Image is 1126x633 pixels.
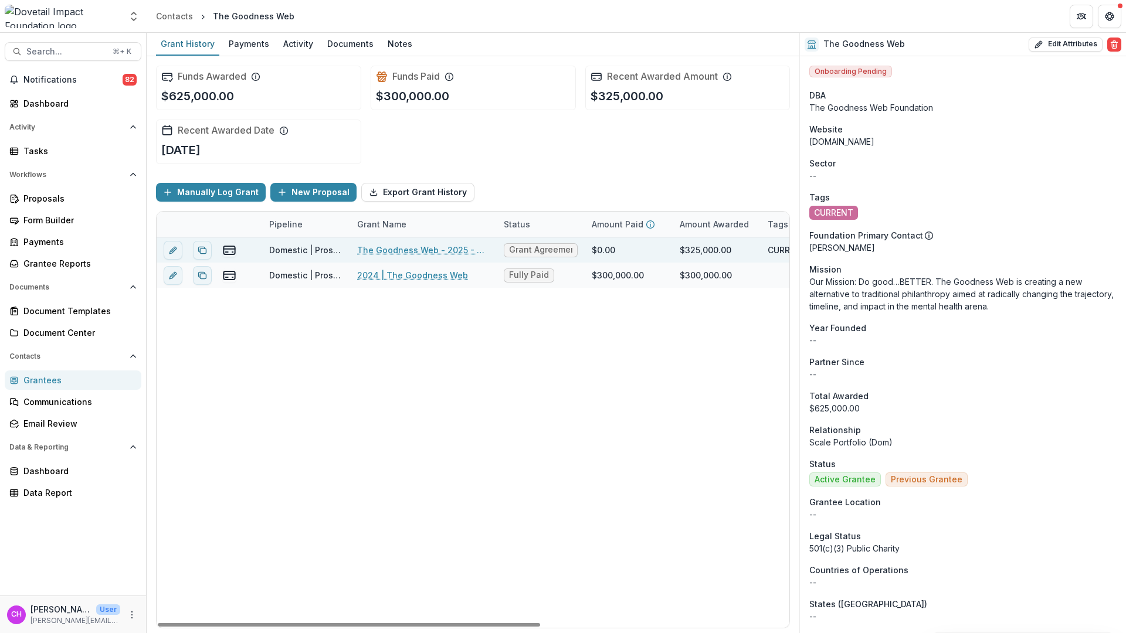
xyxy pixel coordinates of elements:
[23,465,132,477] div: Dashboard
[269,244,343,256] div: Domestic | Prospects Pipeline
[591,87,663,105] p: $325,000.00
[323,35,378,52] div: Documents
[673,212,761,237] div: Amount Awarded
[23,257,132,270] div: Grantee Reports
[809,66,892,77] span: Onboarding Pending
[361,183,474,202] button: Export Grant History
[178,125,274,136] h2: Recent Awarded Date
[5,347,141,366] button: Open Contacts
[809,542,1117,554] div: 501(c)(3) Public Charity
[161,87,234,105] p: $625,000.00
[23,75,123,85] span: Notifications
[23,97,132,110] div: Dashboard
[156,35,219,52] div: Grant History
[809,101,1117,114] div: The Goodness Web Foundation
[509,270,549,280] span: Fully Paid
[9,283,125,291] span: Documents
[23,214,132,226] div: Form Builder
[126,5,142,28] button: Open entity switcher
[30,615,120,626] p: [PERSON_NAME][EMAIL_ADDRESS][DOMAIN_NAME]
[5,370,141,390] a: Grantees
[761,218,795,230] div: Tags
[350,212,497,237] div: Grant Name
[592,244,615,256] div: $0.00
[178,71,246,82] h2: Funds Awarded
[809,496,881,508] span: Grantee Location
[125,608,139,622] button: More
[156,10,193,22] div: Contacts
[30,603,91,615] p: [PERSON_NAME] [PERSON_NAME]
[5,210,141,230] a: Form Builder
[809,368,1117,380] p: --
[5,483,141,502] a: Data Report
[809,402,1117,414] div: $625,000.00
[809,576,1117,588] p: --
[164,241,182,260] button: edit
[96,604,120,615] p: User
[761,212,849,237] div: Tags
[809,275,1117,312] p: Our Mission: Do good…BETTER. The Goodness Web is creating a new alternative to traditional philan...
[357,244,490,256] a: The Goodness Web - 2025 - Dovetail Impact Foundation Document Request
[585,212,673,237] div: Amount Paid
[809,356,864,368] span: Partner Since
[5,323,141,342] a: Document Center
[1098,5,1121,28] button: Get Help
[5,118,141,137] button: Open Activity
[350,218,413,230] div: Grant Name
[123,74,137,86] span: 82
[497,212,585,237] div: Status
[809,229,923,241] p: Foundation Primary Contact
[815,475,876,485] span: Active Grantee
[222,243,236,257] button: view-payments
[809,390,869,402] span: Total Awarded
[23,396,132,408] div: Communications
[5,5,121,28] img: Dovetail Impact Foundation logo
[23,192,132,205] div: Proposals
[809,424,861,436] span: Relationship
[809,241,1117,254] p: [PERSON_NAME]
[23,145,132,157] div: Tasks
[193,241,212,260] button: Duplicate proposal
[5,392,141,411] a: Communications
[592,218,643,230] p: Amount Paid
[5,254,141,273] a: Grantee Reports
[151,8,198,25] a: Contacts
[809,564,908,576] span: Countries of Operations
[1107,38,1121,52] button: Delete
[5,42,141,61] button: Search...
[823,39,905,49] h2: The Goodness Web
[224,35,274,52] div: Payments
[23,417,132,430] div: Email Review
[11,611,22,618] div: Courtney Eker Hardy
[809,436,1117,448] p: Scale Portfolio (Dom)
[383,33,417,56] a: Notes
[809,334,1117,346] p: --
[23,326,132,339] div: Document Center
[809,530,861,542] span: Legal Status
[323,33,378,56] a: Documents
[5,70,141,89] button: Notifications82
[814,208,853,218] span: CURRENT
[110,45,134,58] div: ⌘ + K
[809,508,1117,520] p: --
[768,244,807,256] div: CURRENT
[224,33,274,56] a: Payments
[809,598,927,610] span: States ([GEOGRAPHIC_DATA])
[5,165,141,184] button: Open Workflows
[809,169,1117,182] p: --
[891,475,962,485] span: Previous Grantee
[673,218,756,230] div: Amount Awarded
[23,236,132,248] div: Payments
[376,87,449,105] p: $300,000.00
[809,610,1117,622] p: --
[270,183,357,202] button: New Proposal
[809,137,874,147] a: [DOMAIN_NAME]
[262,212,350,237] div: Pipeline
[279,33,318,56] a: Activity
[809,263,842,275] span: Mission
[151,8,299,25] nav: breadcrumb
